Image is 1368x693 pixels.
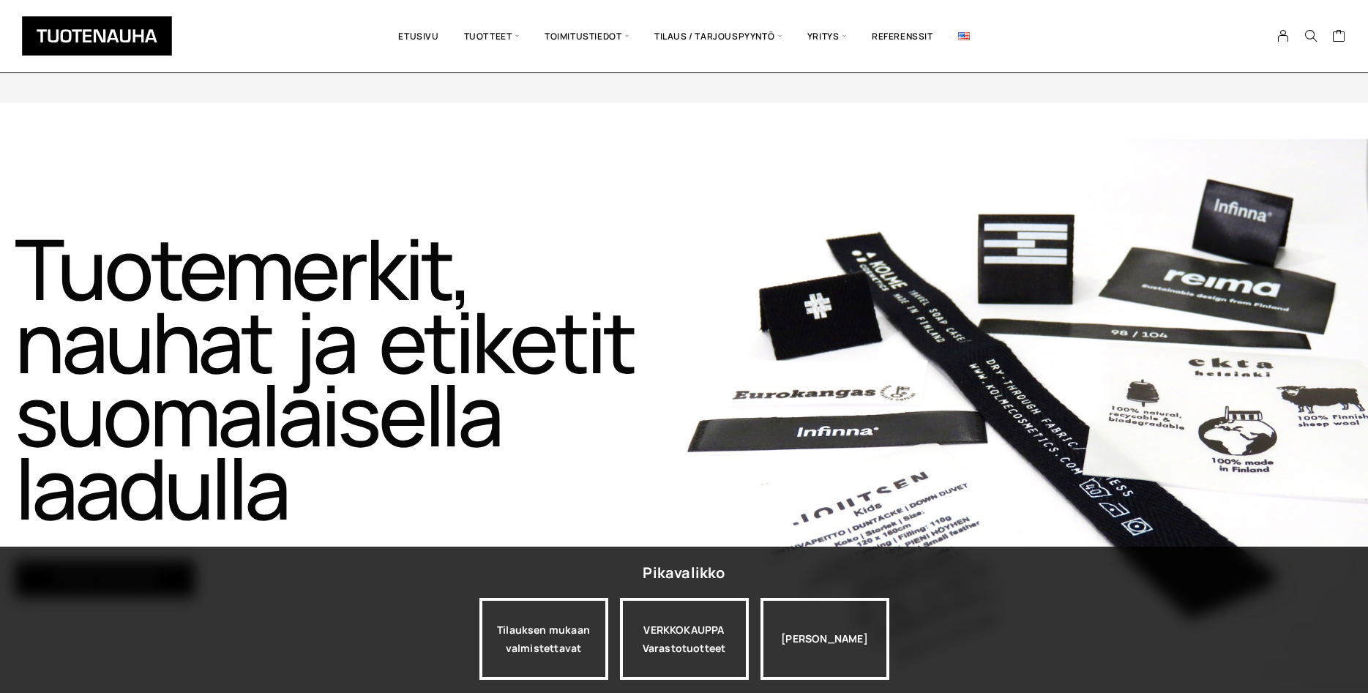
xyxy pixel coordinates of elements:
[1269,29,1298,42] a: My Account
[22,16,172,56] img: Tuotenauha Oy
[620,598,749,680] a: VERKKOKAUPPAVarastotuotteet
[958,32,970,40] img: English
[479,598,608,680] a: Tilauksen mukaan valmistettavat
[386,11,451,61] a: Etusivu
[532,11,642,61] span: Toimitustiedot
[15,231,684,524] h1: Tuotemerkit, nauhat ja etiketit suomalaisella laadulla​
[643,560,725,586] div: Pikavalikko
[1297,29,1325,42] button: Search
[620,598,749,680] div: VERKKOKAUPPA Varastotuotteet
[859,11,946,61] a: Referenssit
[1332,29,1346,46] a: Cart
[452,11,532,61] span: Tuotteet
[642,11,795,61] span: Tilaus / Tarjouspyyntö
[795,11,859,61] span: Yritys
[760,598,889,680] div: [PERSON_NAME]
